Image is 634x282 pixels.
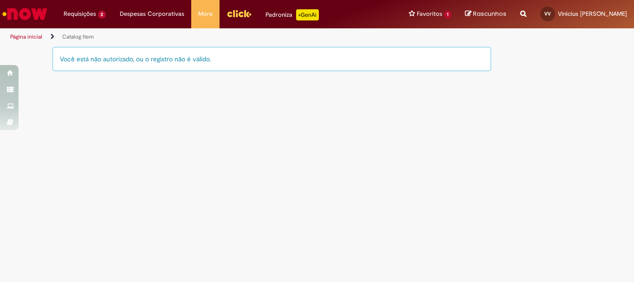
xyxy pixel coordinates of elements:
span: Vinicius [PERSON_NAME] [558,10,627,18]
img: ServiceNow [1,5,49,23]
a: Catalog Item [62,33,94,40]
span: 1 [444,11,451,19]
div: Você está não autorizado, ou o registro não é válido. [52,47,491,71]
span: Favoritos [417,9,442,19]
span: Despesas Corporativas [120,9,184,19]
span: Requisições [64,9,96,19]
p: +GenAi [296,9,319,20]
div: Padroniza [265,9,319,20]
a: Rascunhos [465,10,506,19]
span: Rascunhos [473,9,506,18]
a: Página inicial [10,33,42,40]
img: click_logo_yellow_360x200.png [226,7,252,20]
span: 2 [98,11,106,19]
span: More [198,9,213,19]
span: VV [544,11,551,17]
ul: Trilhas de página [7,28,416,46]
